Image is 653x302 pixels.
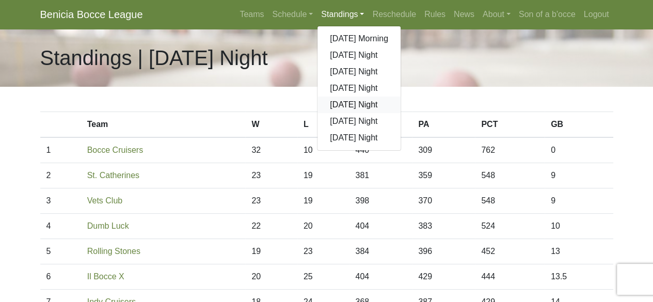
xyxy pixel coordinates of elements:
a: News [450,4,479,25]
th: PCT [475,112,545,138]
td: 548 [475,163,545,188]
td: 25 [297,264,349,290]
a: Bocce Cruisers [87,146,143,154]
a: St. Catherines [87,171,139,180]
div: Standings [317,26,401,151]
a: Schedule [268,4,317,25]
a: [DATE] Night [317,47,401,63]
a: About [479,4,515,25]
th: L [297,112,349,138]
a: Dumb Luck [87,221,129,230]
td: 384 [349,239,412,264]
td: 5 [40,239,81,264]
a: Rolling Stones [87,247,140,256]
td: 524 [475,214,545,239]
a: Vets Club [87,196,122,205]
a: Il Bocce X [87,272,124,281]
a: Standings [317,4,368,25]
td: 19 [297,163,349,188]
td: 0 [545,137,613,163]
a: [DATE] Night [317,80,401,97]
td: 383 [412,214,475,239]
td: 429 [412,264,475,290]
a: Teams [235,4,268,25]
td: 3 [40,188,81,214]
td: 548 [475,188,545,214]
td: 398 [349,188,412,214]
td: 381 [349,163,412,188]
th: W [245,112,297,138]
td: 762 [475,137,545,163]
td: 9 [545,163,613,188]
th: GB [545,112,613,138]
td: 396 [412,239,475,264]
td: 22 [245,214,297,239]
a: Benicia Bocce League [40,4,143,25]
td: 10 [297,137,349,163]
a: Son of a b'occe [515,4,580,25]
td: 359 [412,163,475,188]
td: 13 [545,239,613,264]
td: 9 [545,188,613,214]
a: [DATE] Morning [317,30,401,47]
td: 404 [349,214,412,239]
td: 1 [40,137,81,163]
a: [DATE] Night [317,97,401,113]
a: [DATE] Night [317,130,401,146]
td: 23 [297,239,349,264]
td: 4 [40,214,81,239]
a: [DATE] Night [317,113,401,130]
h1: Standings | [DATE] Night [40,45,268,70]
td: 32 [245,137,297,163]
a: Logout [580,4,613,25]
th: Team [81,112,246,138]
td: 19 [245,239,297,264]
td: 444 [475,264,545,290]
a: Rules [420,4,450,25]
td: 19 [297,188,349,214]
td: 23 [245,163,297,188]
a: Reschedule [368,4,420,25]
td: 452 [475,239,545,264]
td: 6 [40,264,81,290]
td: 23 [245,188,297,214]
td: 10 [545,214,613,239]
td: 20 [245,264,297,290]
td: 20 [297,214,349,239]
td: 404 [349,264,412,290]
td: 13.5 [545,264,613,290]
th: PA [412,112,475,138]
td: 370 [412,188,475,214]
a: [DATE] Night [317,63,401,80]
td: 309 [412,137,475,163]
td: 2 [40,163,81,188]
